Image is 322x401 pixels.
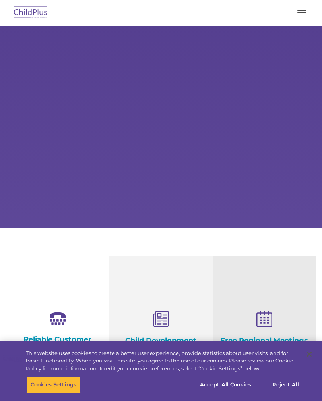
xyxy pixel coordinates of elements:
[261,376,310,393] button: Reject All
[12,4,49,22] img: ChildPlus by Procare Solutions
[26,349,300,373] div: This website uses cookies to create a better user experience, provide statistics about user visit...
[219,336,310,345] h4: Free Regional Meetings
[115,336,207,362] h4: Child Development Assessments in ChildPlus
[26,376,81,393] button: Cookies Settings
[196,376,256,393] button: Accept All Cookies
[12,335,103,353] h4: Reliable Customer Support
[301,345,318,363] button: Close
